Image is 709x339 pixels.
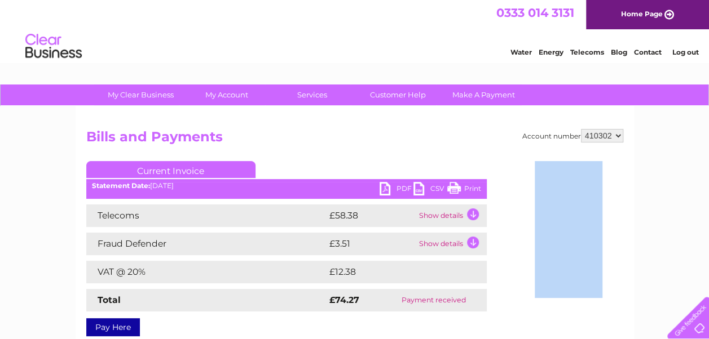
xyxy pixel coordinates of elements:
td: Show details [416,233,487,255]
a: Contact [634,48,662,56]
a: Water [510,48,532,56]
div: Account number [522,129,623,142]
a: Log out [672,48,698,56]
a: Services [266,84,359,105]
td: Payment received [380,289,486,311]
td: Telecoms [86,204,327,227]
td: VAT @ 20% [86,261,327,283]
a: PDF [380,182,413,198]
img: logo.png [25,29,82,64]
a: Customer Help [351,84,444,105]
td: Fraud Defender [86,233,327,255]
a: CSV [413,182,447,198]
td: £3.51 [327,233,416,255]
div: [DATE] [86,182,487,190]
a: My Clear Business [94,84,187,105]
a: Telecoms [570,48,604,56]
a: Blog [611,48,627,56]
b: Statement Date: [92,181,150,190]
a: Pay Here [86,318,140,336]
a: My Account [180,84,273,105]
td: Show details [416,204,487,227]
h2: Bills and Payments [86,129,623,150]
div: Clear Business is a trading name of Verastar Limited (registered in [GEOGRAPHIC_DATA] No. 3667643... [89,6,622,55]
td: £58.38 [327,204,416,227]
a: Make A Payment [437,84,530,105]
strong: £74.27 [329,295,359,305]
strong: Total [98,295,121,305]
a: Energy [539,48,563,56]
td: £12.38 [327,261,463,283]
a: Current Invoice [86,161,256,178]
a: Print [447,182,481,198]
a: 0333 014 3131 [496,6,574,20]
